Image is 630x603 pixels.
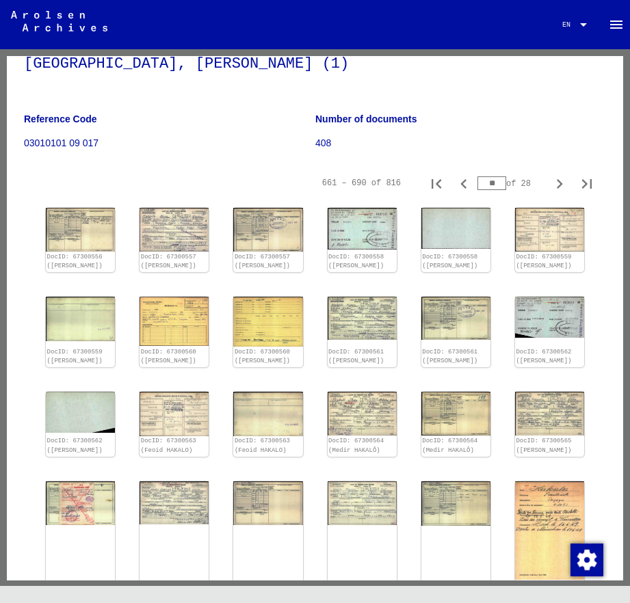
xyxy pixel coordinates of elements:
[140,297,209,346] img: 001.jpg
[140,208,209,252] img: 001.jpg
[315,136,606,150] p: 408
[235,438,290,454] a: DocID: 67300563 (Feoid HAKALO)
[46,481,115,525] img: 002.jpg
[450,170,477,197] button: Previous page
[322,177,401,189] div: 661 – 690 of 816
[141,349,196,365] a: DocID: 67300560 ([PERSON_NAME])
[546,170,573,197] button: Next page
[47,254,103,270] a: DocID: 67300556 ([PERSON_NAME])
[421,297,490,340] img: 002.jpg
[235,254,290,270] a: DocID: 67300557 ([PERSON_NAME])
[233,297,302,347] img: 002.jpg
[11,11,107,31] img: Arolsen_neg.svg
[328,349,384,365] a: DocID: 67300561 ([PERSON_NAME])
[423,170,450,197] button: First page
[422,438,477,454] a: DocID: 67300564 (Medir HAKALÔ)
[570,543,603,576] div: Change consent
[603,11,630,38] button: Toggle sidenav
[516,349,571,365] a: DocID: 67300562 ([PERSON_NAME])
[515,208,584,252] img: 001.jpg
[515,297,584,338] img: 001.jpg
[328,297,397,340] img: 001.jpg
[46,208,115,252] img: 002.jpg
[315,113,417,124] b: Number of documents
[46,297,115,340] img: 002.jpg
[477,177,546,190] div: of 28
[422,349,477,365] a: DocID: 67300561 ([PERSON_NAME])
[24,113,97,124] b: Reference Code
[47,438,103,454] a: DocID: 67300562 ([PERSON_NAME])
[421,481,490,526] img: 002.jpg
[328,438,384,454] a: DocID: 67300564 (Medir HAKALÔ)
[141,254,196,270] a: DocID: 67300557 ([PERSON_NAME])
[328,392,397,435] img: 001.jpg
[46,392,115,433] img: 002.jpg
[233,392,302,435] img: 002.jpg
[516,438,571,454] a: DocID: 67300565 ([PERSON_NAME])
[235,349,290,365] a: DocID: 67300560 ([PERSON_NAME])
[24,136,315,150] p: 03010101 09 017
[141,438,196,454] a: DocID: 67300563 (Feoid HAKALO)
[328,481,397,525] img: 001.jpg
[47,349,103,365] a: DocID: 67300559 ([PERSON_NAME])
[140,392,209,435] img: 001.jpg
[570,544,603,576] img: Change consent
[573,170,601,197] button: Last page
[233,208,302,252] img: 002.jpg
[328,254,384,270] a: DocID: 67300558 ([PERSON_NAME])
[421,392,490,435] img: 002.jpg
[140,481,209,525] img: 001.jpg
[328,208,397,250] img: 001.jpg
[608,16,625,33] mat-icon: Side nav toggle icon
[421,208,490,249] img: 002.jpg
[422,254,477,270] a: DocID: 67300558 ([PERSON_NAME])
[233,481,302,525] img: 002.jpg
[515,392,584,435] img: 001.jpg
[562,21,577,29] span: EN
[515,481,584,580] img: 001.jpg
[516,254,571,270] a: DocID: 67300559 ([PERSON_NAME])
